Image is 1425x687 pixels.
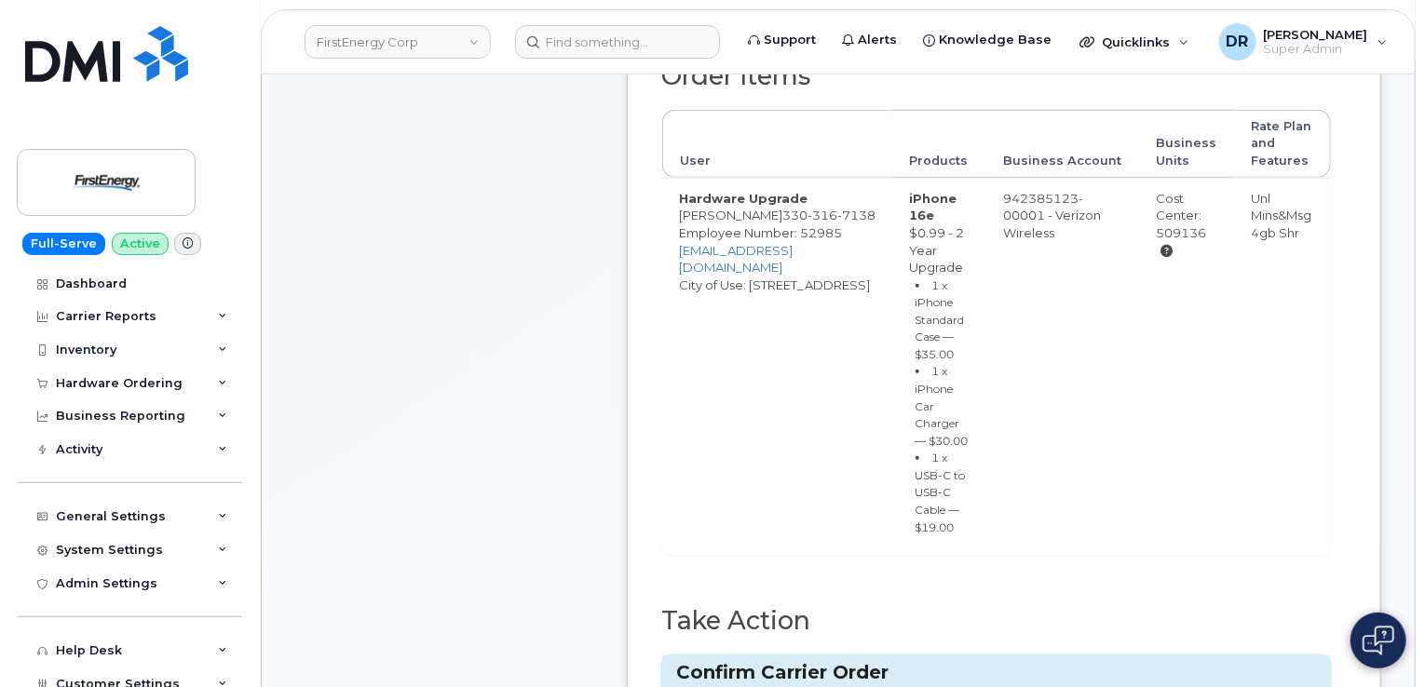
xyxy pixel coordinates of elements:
[1235,178,1331,555] td: Unl Mins&Msg 4gb Shr
[676,660,1317,685] h3: Confirm Carrier Order
[662,110,892,178] th: User
[1157,190,1218,259] div: Cost Center: 509136
[939,31,1052,49] span: Knowledge Base
[305,25,491,59] a: FirstEnergy Corp
[782,208,875,222] span: 330
[858,31,897,49] span: Alerts
[679,225,842,240] span: Employee Number: 52985
[515,25,720,59] input: Find something...
[661,62,1332,90] h2: Order Items
[679,191,807,206] strong: Hardware Upgrade
[1264,27,1368,42] span: [PERSON_NAME]
[892,110,986,178] th: Products
[764,31,816,49] span: Support
[1066,23,1202,61] div: Quicklinks
[1206,23,1401,61] div: Dori Ripley
[807,208,837,222] span: 316
[916,451,966,533] small: 1 x USB-C to USB-C Cable — $19.00
[1227,31,1249,53] span: DR
[837,208,875,222] span: 7138
[679,243,793,276] a: [EMAIL_ADDRESS][DOMAIN_NAME]
[1264,42,1368,57] span: Super Admin
[986,110,1139,178] th: Business Account
[909,191,957,223] strong: iPhone 16e
[661,607,1332,635] h2: Take Action
[892,178,986,555] td: $0.99 - 2 Year Upgrade
[829,21,910,59] a: Alerts
[662,178,892,555] td: [PERSON_NAME] City of Use: [STREET_ADDRESS]
[1140,110,1235,178] th: Business Units
[735,21,829,59] a: Support
[1102,34,1170,49] span: Quicklinks
[916,364,969,447] small: 1 x iPhone Car Charger — $30.00
[1235,110,1331,178] th: Rate Plan and Features
[916,278,965,361] small: 1 x iPhone Standard Case — $35.00
[986,178,1139,555] td: 942385123-00001 - Verizon Wireless
[910,21,1065,59] a: Knowledge Base
[1363,626,1394,655] img: Open chat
